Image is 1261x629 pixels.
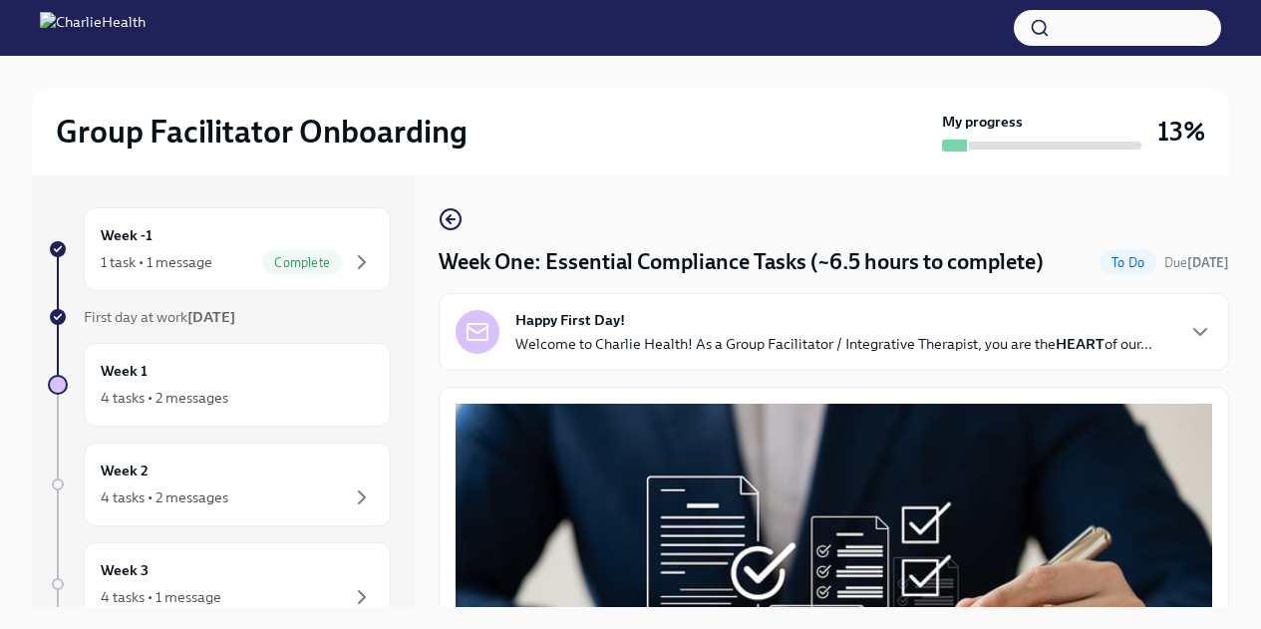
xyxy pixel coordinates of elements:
[439,247,1044,277] h4: Week One: Essential Compliance Tasks (~6.5 hours to complete)
[101,460,149,481] h6: Week 2
[101,252,212,272] div: 1 task • 1 message
[101,587,221,607] div: 4 tasks • 1 message
[101,487,228,507] div: 4 tasks • 2 messages
[101,388,228,408] div: 4 tasks • 2 messages
[48,207,391,291] a: Week -11 task • 1 messageComplete
[101,559,149,581] h6: Week 3
[1157,114,1205,150] h3: 13%
[1187,255,1229,270] strong: [DATE]
[48,542,391,626] a: Week 34 tasks • 1 message
[48,307,391,327] a: First day at work[DATE]
[1164,255,1229,270] span: Due
[48,443,391,526] a: Week 24 tasks • 2 messages
[101,360,148,382] h6: Week 1
[101,224,153,246] h6: Week -1
[187,308,235,326] strong: [DATE]
[515,334,1152,354] p: Welcome to Charlie Health! As a Group Facilitator / Integrative Therapist, you are the of our...
[262,255,342,270] span: Complete
[942,112,1023,132] strong: My progress
[1100,255,1156,270] span: To Do
[1056,335,1104,353] strong: HEART
[515,310,625,330] strong: Happy First Day!
[56,112,468,152] h2: Group Facilitator Onboarding
[84,308,235,326] span: First day at work
[48,343,391,427] a: Week 14 tasks • 2 messages
[1164,253,1229,272] span: September 1st, 2025 10:00
[40,12,146,44] img: CharlieHealth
